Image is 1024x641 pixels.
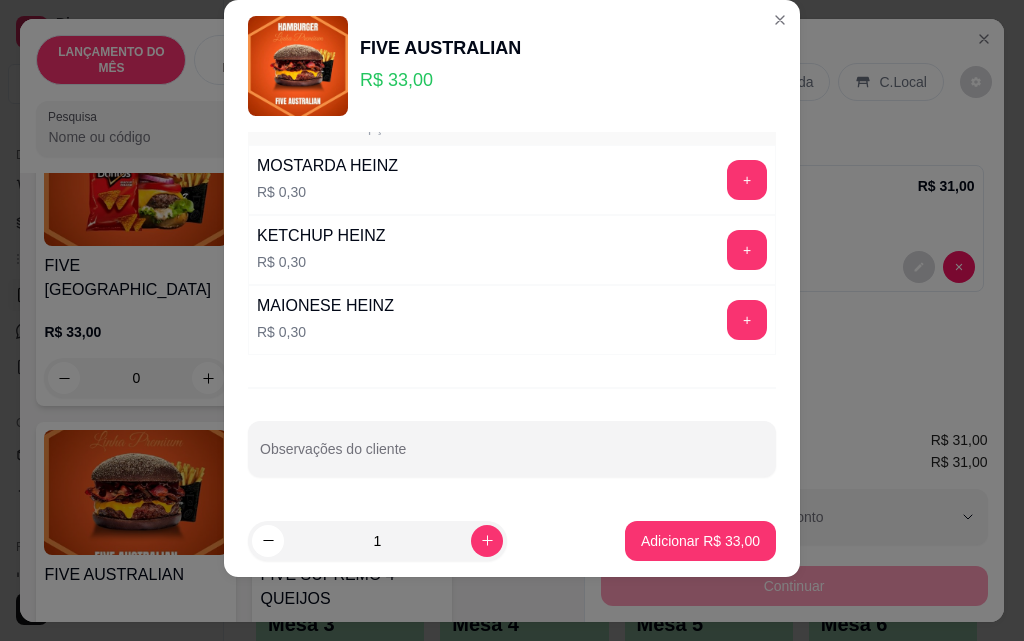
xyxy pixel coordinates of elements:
div: FIVE AUSTRALIAN [360,34,521,62]
button: add [727,300,767,340]
div: MAIONESE HEINZ [257,294,394,318]
p: R$ 0,30 [257,322,394,342]
div: MOSTARDA HEINZ [257,154,398,178]
div: KETCHUP HEINZ [257,224,386,248]
p: Adicionar R$ 33,00 [641,531,760,551]
input: Observações do cliente [260,447,764,467]
button: decrease-product-quantity [252,525,284,557]
button: add [727,160,767,200]
p: R$ 0,30 [257,252,386,272]
img: product-image [248,16,348,116]
button: Adicionar R$ 33,00 [625,521,776,561]
button: Close [764,4,796,36]
button: increase-product-quantity [471,525,503,557]
p: R$ 0,30 [257,182,398,202]
p: R$ 33,00 [360,66,521,94]
button: add [727,230,767,270]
